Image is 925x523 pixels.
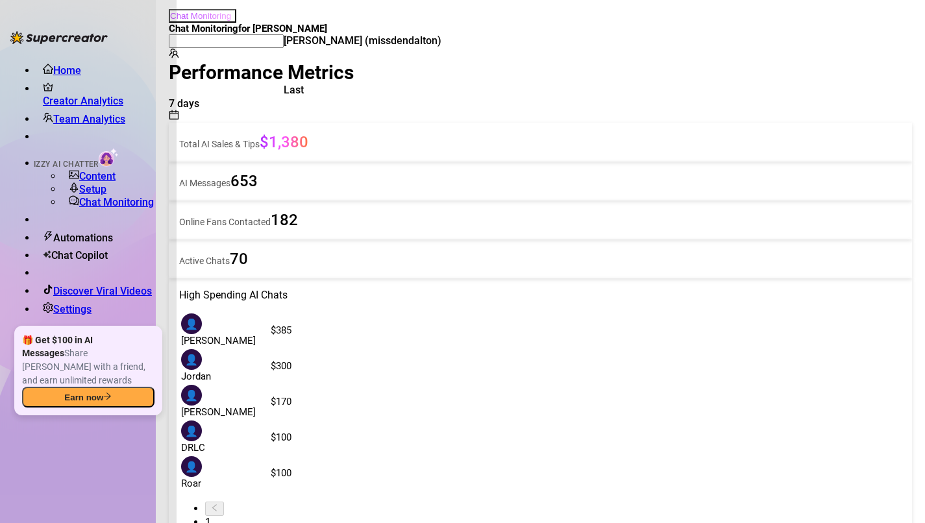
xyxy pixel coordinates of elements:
[271,467,291,479] article: $100
[210,504,219,514] span: left
[43,82,53,95] span: crown
[69,183,79,195] span: rocket
[43,303,53,315] span: setting
[79,170,116,182] a: Content
[205,502,224,516] button: left
[43,232,53,244] span: thunderbolt
[181,456,202,477] div: 👤
[69,170,79,182] span: picture
[181,406,256,418] span: [PERSON_NAME]
[271,396,291,407] article: $170
[181,385,202,406] div: 👤
[43,95,166,107] a: Creator Analytics
[181,478,201,489] span: Roar
[53,232,113,244] span: Automations
[271,324,291,336] article: $385
[22,348,145,385] span: Share [PERSON_NAME] with a friend, and earn unlimited rewards
[53,303,92,315] a: Settings
[205,502,902,516] li: Previous Page
[284,34,441,47] span: Denise (missdendalton)
[179,256,230,266] span: Active Chats
[169,61,912,84] h4: Performance Metrics
[181,335,256,347] span: [PERSON_NAME]
[179,178,230,188] span: AI Messages
[181,420,202,441] div: 👤
[43,64,53,77] span: home
[79,196,154,208] a: Chat Monitoring
[22,387,154,407] button: Earn nowarrow-right
[53,64,81,77] a: Home
[179,217,271,227] span: Online Fans Contacted
[260,133,308,151] span: $1,380
[53,285,152,297] a: Discover Viral Videos
[43,113,53,125] span: team
[99,148,119,167] img: AI Chatter
[103,393,112,402] span: arrow-right
[43,285,53,297] span: tik-tok
[181,442,205,454] span: DRLC
[179,289,902,301] div: High Spending AI Chats
[179,139,260,149] span: Total AI Sales & Tips
[230,172,258,190] span: 653
[51,249,108,261] span: Chat Copilot
[230,250,248,268] span: 70
[170,11,231,21] span: Chat Monitoring
[43,250,51,259] img: Chat Copilot
[34,160,99,169] span: Izzy AI Chatter
[271,360,291,372] article: $300
[271,432,291,443] article: $100
[64,393,103,402] span: Earn now
[271,211,298,229] span: 182
[10,31,108,44] img: logo-BBDzfeDw.svg
[181,313,202,334] div: 👤
[69,196,79,208] span: comment
[181,371,211,382] span: Jordan
[22,335,93,359] span: 🎁 Get $100 in AI Messages
[53,113,125,125] a: Team Analytics
[79,183,106,195] a: Setup
[181,349,202,370] div: 👤
[169,9,236,23] button: Chat Monitoring
[169,23,912,34] h2: Chat Monitoring for [PERSON_NAME]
